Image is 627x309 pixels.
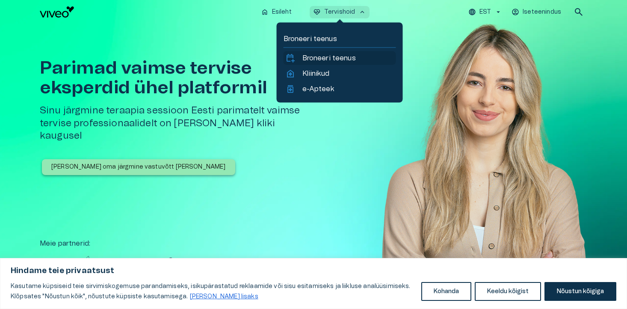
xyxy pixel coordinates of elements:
a: calendar_add_onBroneeri teenus [285,53,394,63]
span: search [574,7,584,17]
img: Partner logo [81,256,111,272]
img: Partner logo [40,256,71,272]
p: Kliinikud [302,68,329,79]
p: Hindame teie privaatsust [11,266,616,276]
p: e-Apteek [302,84,334,94]
a: Loe lisaks [189,293,259,300]
p: EST [479,8,491,17]
button: EST [467,6,503,18]
p: Kasutame küpsiseid teie sirvimiskogemuse parandamiseks, isikupärastatud reklaamide või sisu esita... [11,281,415,302]
button: Kohanda [421,282,471,301]
p: Iseteenindus [523,8,561,17]
img: Viveo logo [40,6,74,18]
img: Partner logo [121,256,152,272]
button: [PERSON_NAME] oma järgmine vastuvõtt [PERSON_NAME] [42,159,235,175]
p: Esileht [272,8,292,17]
p: Meie partnerid : [40,238,587,249]
span: home [261,8,269,16]
img: Partner logo [163,256,193,272]
h5: Sinu järgmine teraapia sessioon Eesti parimatelt vaimse tervise professionaalidelt on [PERSON_NAM... [40,104,317,142]
p: Tervishoid [324,8,355,17]
p: Broneeri teenus [284,34,396,44]
a: medicatione-Apteek [285,84,394,94]
span: ecg_heart [313,8,321,16]
span: calendar_add_on [285,53,296,63]
p: Broneeri teenus [302,53,356,63]
span: medication [285,84,296,94]
a: Navigate to homepage [40,6,254,18]
button: ecg_heartTervishoidkeyboard_arrow_up [310,6,370,18]
span: keyboard_arrow_up [358,8,366,16]
a: home_healthKliinikud [285,68,394,79]
button: Keeldu kõigist [475,282,541,301]
button: homeEsileht [257,6,296,18]
span: Help [44,7,56,14]
img: Woman smiling [382,24,587,300]
span: home_health [285,68,296,79]
button: Nõustun kõigiga [544,282,616,301]
p: [PERSON_NAME] oma järgmine vastuvõtt [PERSON_NAME] [51,163,226,172]
button: Iseteenindus [510,6,563,18]
button: open search modal [570,3,587,21]
h1: Parimad vaimse tervise eksperdid ühel platformil [40,58,317,98]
